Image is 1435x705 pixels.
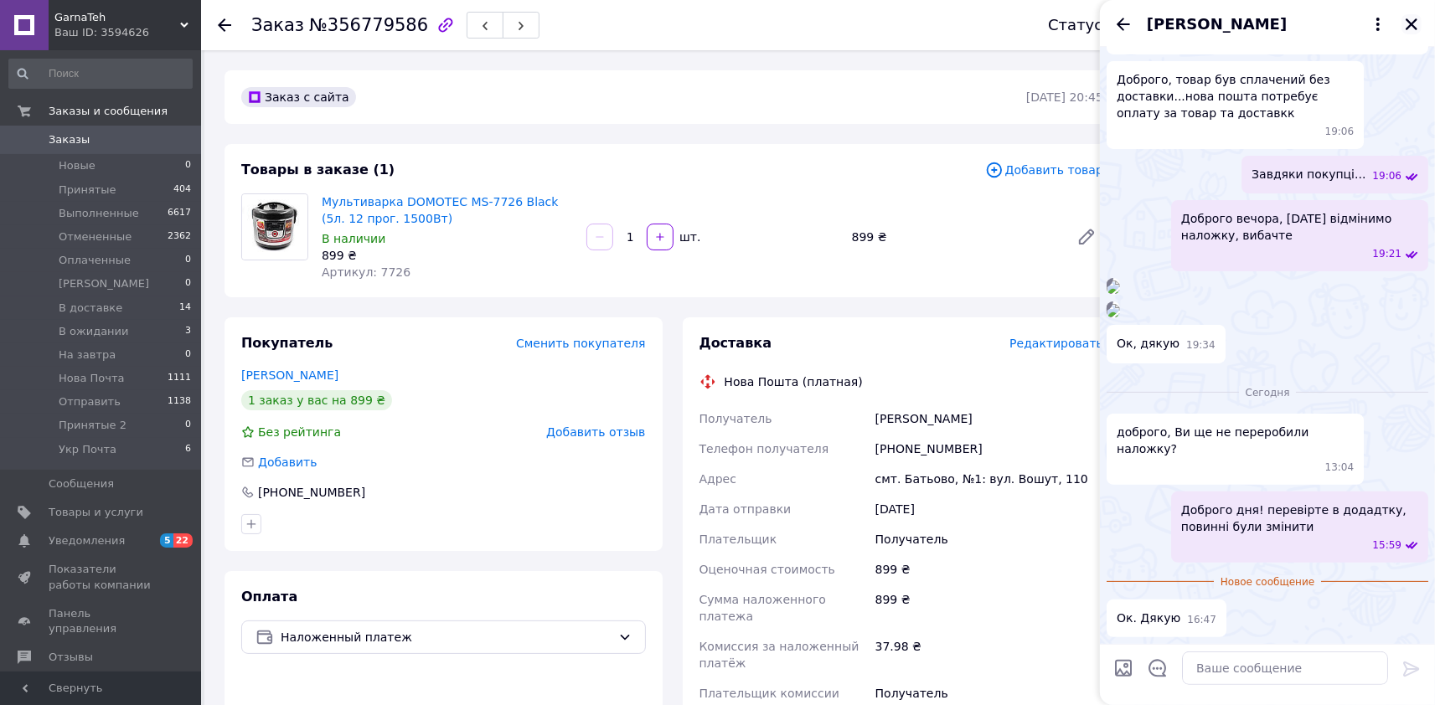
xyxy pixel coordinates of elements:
time: [DATE] 20:45 [1026,90,1103,104]
span: В доставке [59,301,122,316]
span: Уведомления [49,533,125,548]
span: 19:06 11.08.2025 [1325,125,1355,139]
a: Мультиварка DOMOTEC MS-7726 Black (5л. 12 прог. 1500Вт) [322,195,559,225]
span: Панель управления [49,606,155,636]
span: На завтра [59,347,116,363]
span: В ожидании [59,324,129,339]
div: Получатель [872,524,1107,554]
span: доброго, Ви ще не переробили наложку? [1117,424,1354,457]
div: шт. [675,229,702,245]
span: 0 [185,253,191,268]
span: 0 [185,276,191,291]
span: 3 [185,324,191,339]
span: Сегодня [1239,386,1297,400]
span: [PERSON_NAME] [59,276,149,291]
span: 6617 [168,206,191,221]
span: Показатели работы компании [49,562,155,592]
img: b3d3a709-0118-48fb-aacc-b8214624e77b_w500_h500 [1107,304,1120,317]
div: Нова Пошта (платная) [720,373,867,390]
img: 1eaf99ec-0144-42d5-bbfd-78e2f44d164d_w500_h500 [1107,280,1120,294]
button: Открыть шаблоны ответов [1147,657,1169,679]
span: Добавить товар [985,161,1103,179]
span: 404 [173,183,191,198]
div: 899 ₴ [872,554,1107,584]
span: 0 [185,158,191,173]
div: Статус заказа [1048,17,1160,33]
span: Выполненные [59,206,139,221]
div: 899 ₴ [845,225,1063,249]
span: 1138 [168,394,191,409]
span: Завдяки покупці... [1252,166,1365,183]
span: Доставка [699,335,772,351]
span: Товары в заказе (1) [241,162,395,178]
span: Покупатель [241,335,333,351]
span: Ок, дякую [1117,335,1179,352]
span: 6 [185,442,191,457]
span: Без рейтинга [258,425,341,439]
span: Телефон получателя [699,442,829,455]
span: Получатель [699,412,772,425]
span: 0 [185,418,191,433]
span: Сумма наложенного платежа [699,593,826,623]
span: Отмененные [59,229,132,244]
span: Доброго, товар був сплачений без доставки...нова пошта потребує оплату за товар та доставкк [1117,71,1354,121]
div: Ваш ID: 3594626 [54,25,201,40]
div: [DATE] [872,494,1107,524]
span: 5 [160,533,173,548]
div: 899 ₴ [872,584,1107,631]
span: Артикул: 7726 [322,265,410,279]
span: Сообщения [49,476,114,491]
button: Закрыть [1401,14,1422,34]
span: 19:34 11.08.2025 [1186,338,1216,352]
span: 13:04 12.08.2025 [1325,461,1355,475]
span: 19:21 11.08.2025 [1372,247,1401,261]
span: Новые [59,158,95,173]
button: [PERSON_NAME] [1147,13,1388,35]
span: Оплата [241,589,297,605]
span: 16:47 12.08.2025 [1187,613,1216,627]
span: Принятые [59,183,116,198]
span: Доброго вечора, [DATE] відмінимо наложку, вибачте [1181,210,1418,244]
a: [PERSON_NAME] [241,368,338,382]
a: Редактировать [1070,220,1103,254]
span: 1111 [168,371,191,386]
span: Укр Почта [59,442,116,457]
span: В наличии [322,232,385,245]
span: 14 [179,301,191,316]
span: Нова Почта [59,371,124,386]
span: Комиссия за наложенный платёж [699,640,859,670]
div: 1 заказ у вас на 899 ₴ [241,390,392,410]
div: Вернуться назад [218,17,231,33]
div: 37.98 ₴ [872,631,1107,678]
div: 12.08.2025 [1107,383,1428,400]
span: Новое сообщение [1214,575,1321,589]
div: смт. Батьово, №1: вул. Вошут, 110 [872,464,1107,494]
span: 0 [185,347,191,363]
span: Доброго дня! перевірте в додадтку, повинні були змінити [1181,502,1418,535]
span: Добавить [258,455,317,469]
span: Заказы и сообщения [49,104,168,119]
img: Мультиварка DOMOTEC MS-7726 Black (5л. 12 прог. 1500Вт) [242,194,307,260]
input: Поиск [8,59,193,89]
div: [PHONE_NUMBER] [872,434,1107,464]
span: GarnaTeh [54,10,180,25]
div: [PERSON_NAME] [872,404,1107,434]
span: Ок. Дякую [1117,610,1180,627]
span: [PERSON_NAME] [1147,13,1287,35]
span: Дата отправки [699,502,792,516]
div: [PHONE_NUMBER] [256,484,367,501]
span: Товары и услуги [49,505,143,520]
button: Назад [1113,14,1133,34]
span: Оплаченные [59,253,131,268]
span: 15:59 12.08.2025 [1372,538,1401,553]
span: Наложенный платеж [281,628,612,646]
span: Адрес [699,472,736,486]
span: Редактировать [1009,337,1103,350]
span: 22 [173,533,193,548]
span: Отзывы [49,650,93,665]
span: Заказы [49,132,90,147]
span: №356779586 [309,15,428,35]
div: 899 ₴ [322,247,573,264]
span: Принятые 2 [59,418,126,433]
span: Оценочная стоимость [699,563,836,576]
